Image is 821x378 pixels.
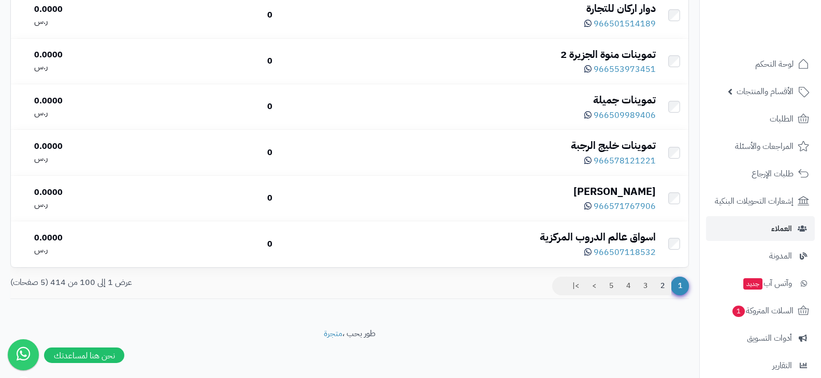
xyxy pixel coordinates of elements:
[34,107,159,119] div: ر.س
[584,200,656,213] a: 966571767906
[654,277,671,295] a: 2
[34,95,159,107] div: 0.0000
[706,244,815,268] a: المدونة
[34,16,159,27] div: ر.س
[166,9,272,21] div: 0
[742,276,792,291] span: وآتس آب
[566,277,586,295] a: >|
[281,138,655,153] div: تموينات خليج الرجبة
[671,277,689,295] span: 1
[281,93,655,108] div: تموينات جميلة
[34,61,159,73] div: ر.س
[34,49,159,61] div: 0.0000
[166,238,272,250] div: 0
[732,306,745,317] span: 1
[594,109,656,122] span: 966509989406
[281,1,655,16] div: دوار اركان للتجارة
[594,155,656,167] span: 966578121221
[706,52,815,77] a: لوحة التحكم
[166,147,272,159] div: 0
[584,63,656,75] a: 966553973451
[34,153,159,164] div: ر.س
[706,161,815,186] a: طلبات الإرجاع
[594,200,656,213] span: 966571767906
[769,249,792,263] span: المدونة
[706,134,815,159] a: المراجعات والأسئلة
[584,18,656,30] a: 966501514189
[735,139,794,154] span: المراجعات والأسئلة
[706,353,815,378] a: التقارير
[706,298,815,323] a: السلات المتروكة1
[715,194,794,208] span: إشعارات التحويلات البنكية
[34,4,159,16] div: 0.0000
[770,112,794,126] span: الطلبات
[594,246,656,259] span: 966507118532
[743,278,762,290] span: جديد
[166,55,272,67] div: 0
[755,57,794,71] span: لوحة التحكم
[3,277,350,289] div: عرض 1 إلى 100 من 414 (5 صفحات)
[772,358,792,373] span: التقارير
[594,18,656,30] span: 966501514189
[324,327,342,340] a: متجرة
[594,63,656,75] span: 966553973451
[706,107,815,131] a: الطلبات
[747,331,792,345] span: أدوات التسويق
[166,192,272,204] div: 0
[751,28,811,50] img: logo-2.png
[166,101,272,113] div: 0
[584,155,656,167] a: 966578121221
[771,221,792,236] span: العملاء
[706,189,815,214] a: إشعارات التحويلات البنكية
[281,230,655,245] div: اسواق عالم الدروب المركزية
[34,187,159,199] div: 0.0000
[281,47,655,62] div: تموينات منوة الجزيرة 2
[752,167,794,181] span: طلبات الإرجاع
[737,84,794,99] span: الأقسام والمنتجات
[584,246,656,259] a: 966507118532
[637,277,654,295] a: 3
[34,141,159,153] div: 0.0000
[706,271,815,296] a: وآتس آبجديد
[731,304,794,318] span: السلات المتروكة
[34,199,159,210] div: ر.س
[620,277,637,295] a: 4
[34,244,159,256] div: ر.س
[584,109,656,122] a: 966509989406
[34,232,159,244] div: 0.0000
[602,277,620,295] a: 5
[706,326,815,351] a: أدوات التسويق
[585,277,603,295] a: >
[706,216,815,241] a: العملاء
[281,184,655,199] div: [PERSON_NAME]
